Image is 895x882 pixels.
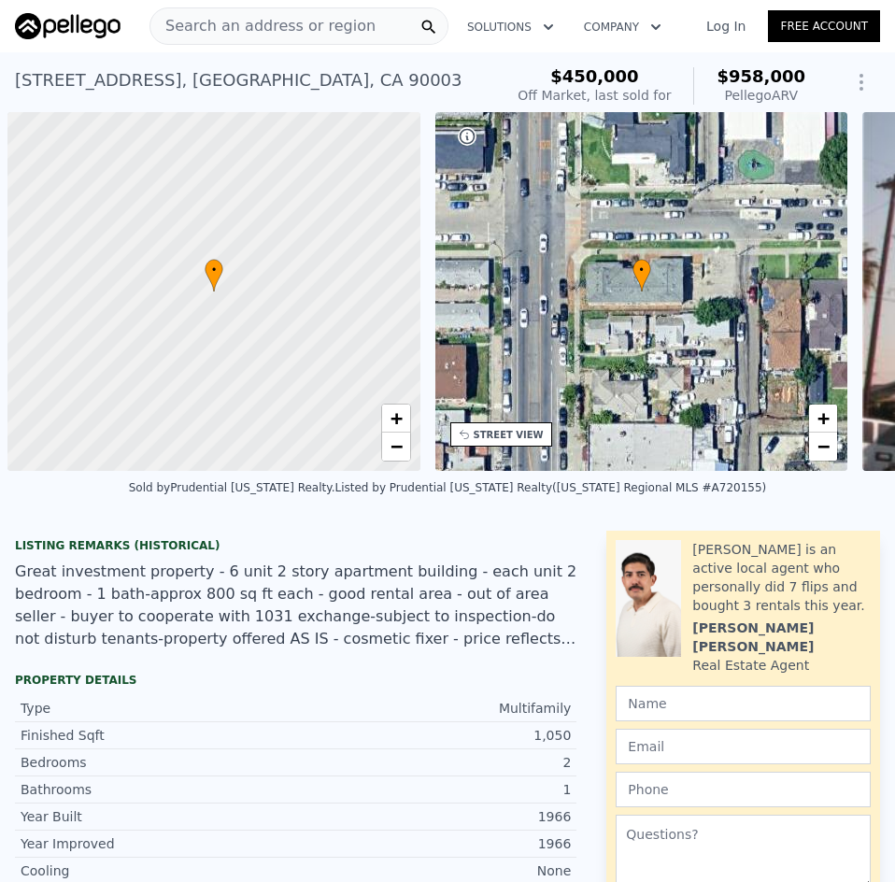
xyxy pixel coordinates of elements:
img: Pellego [15,13,121,39]
div: Cooling [21,861,296,880]
div: Listed by Prudential [US_STATE] Realty ([US_STATE] Regional MLS #A720155) [334,481,766,494]
span: − [817,434,830,458]
div: Great investment property - 6 unit 2 story apartment building - each unit 2 bedroom - 1 bath-appr... [15,561,576,650]
div: Sold by Prudential [US_STATE] Realty . [129,481,335,494]
div: [STREET_ADDRESS] , [GEOGRAPHIC_DATA] , CA 90003 [15,67,462,93]
a: Zoom in [382,405,410,433]
div: 1966 [296,834,572,853]
input: Phone [616,772,871,807]
div: Pellego ARV [717,86,805,105]
div: • [205,259,223,292]
a: Log In [684,17,768,36]
span: − [390,434,402,458]
div: Type [21,699,296,718]
span: • [205,262,223,278]
div: Off Market, last sold for [518,86,671,105]
div: • [632,259,651,292]
div: Bedrooms [21,753,296,772]
div: 1,050 [296,726,572,745]
span: • [632,262,651,278]
span: $958,000 [717,66,805,86]
div: None [296,861,572,880]
div: 1 [296,780,572,799]
a: Free Account [768,10,880,42]
span: Search an address or region [150,15,376,37]
button: Show Options [843,64,880,101]
div: Listing Remarks (Historical) [15,538,576,553]
div: STREET VIEW [474,428,544,442]
a: Zoom out [809,433,837,461]
div: Real Estate Agent [692,656,809,675]
span: + [817,406,830,430]
div: 1966 [296,807,572,826]
div: Year Built [21,807,296,826]
span: $450,000 [550,66,639,86]
a: Zoom out [382,433,410,461]
div: 2 [296,753,572,772]
div: Year Improved [21,834,296,853]
span: + [390,406,402,430]
input: Email [616,729,871,764]
div: Finished Sqft [21,726,296,745]
div: [PERSON_NAME] is an active local agent who personally did 7 flips and bought 3 rentals this year. [692,540,871,615]
button: Solutions [452,10,569,44]
input: Name [616,686,871,721]
div: [PERSON_NAME] [PERSON_NAME] [692,619,871,656]
a: Zoom in [809,405,837,433]
div: Bathrooms [21,780,296,799]
div: Multifamily [296,699,572,718]
div: Property details [15,673,576,688]
button: Company [569,10,676,44]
